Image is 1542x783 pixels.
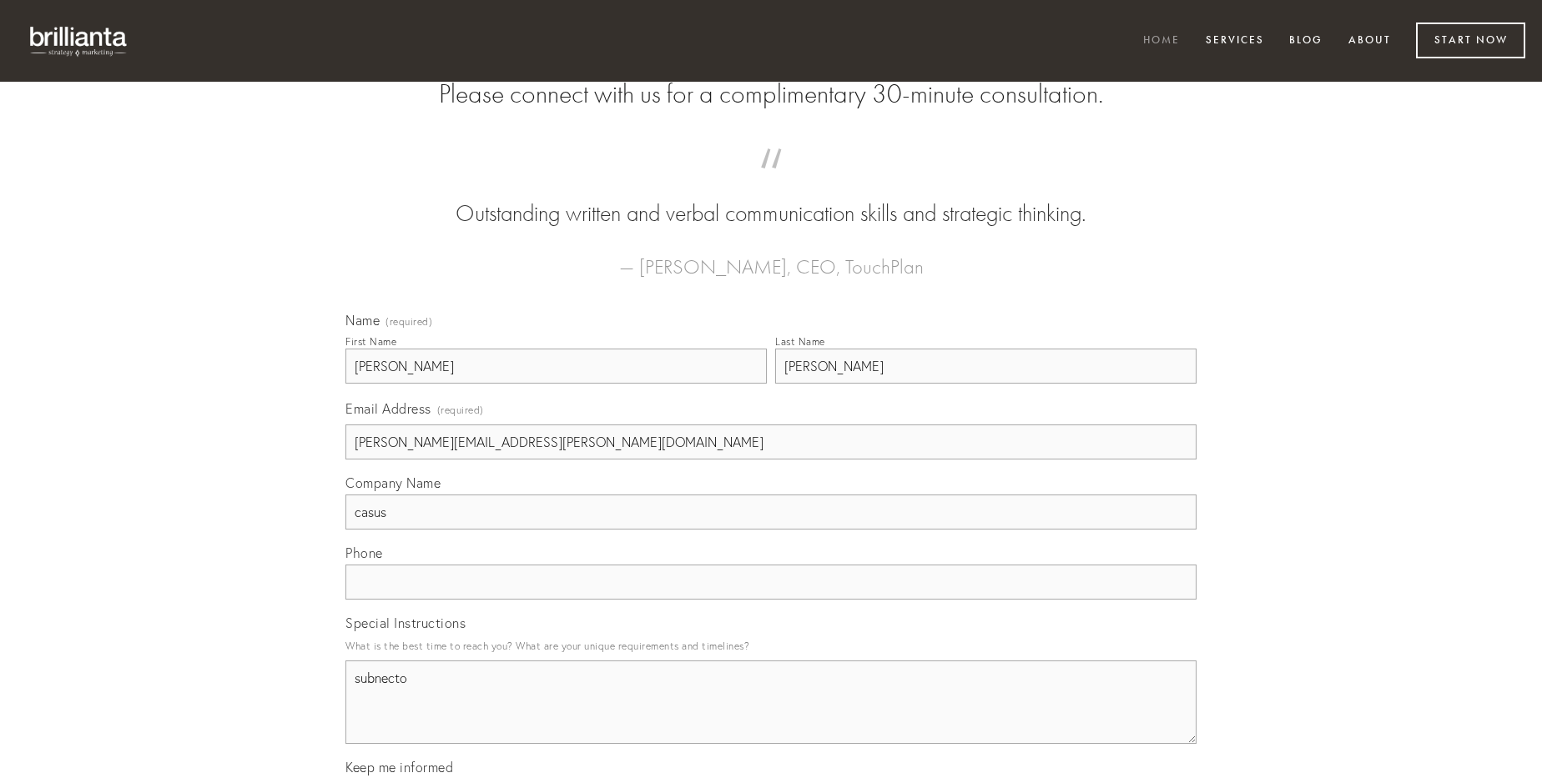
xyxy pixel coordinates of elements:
[437,399,484,421] span: (required)
[372,230,1170,284] figcaption: — [PERSON_NAME], CEO, TouchPlan
[1416,23,1525,58] a: Start Now
[1195,28,1275,55] a: Services
[345,545,383,561] span: Phone
[385,317,432,327] span: (required)
[345,615,466,631] span: Special Instructions
[1338,28,1402,55] a: About
[1278,28,1333,55] a: Blog
[345,400,431,417] span: Email Address
[345,335,396,348] div: First Name
[372,165,1170,198] span: “
[345,660,1197,744] textarea: subnecto
[345,759,453,775] span: Keep me informed
[372,165,1170,230] blockquote: Outstanding written and verbal communication skills and strategic thinking.
[775,335,825,348] div: Last Name
[345,635,1197,657] p: What is the best time to reach you? What are your unique requirements and timelines?
[345,474,441,491] span: Company Name
[345,78,1197,110] h2: Please connect with us for a complimentary 30-minute consultation.
[1132,28,1191,55] a: Home
[17,17,142,65] img: brillianta - research, strategy, marketing
[345,312,380,329] span: Name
